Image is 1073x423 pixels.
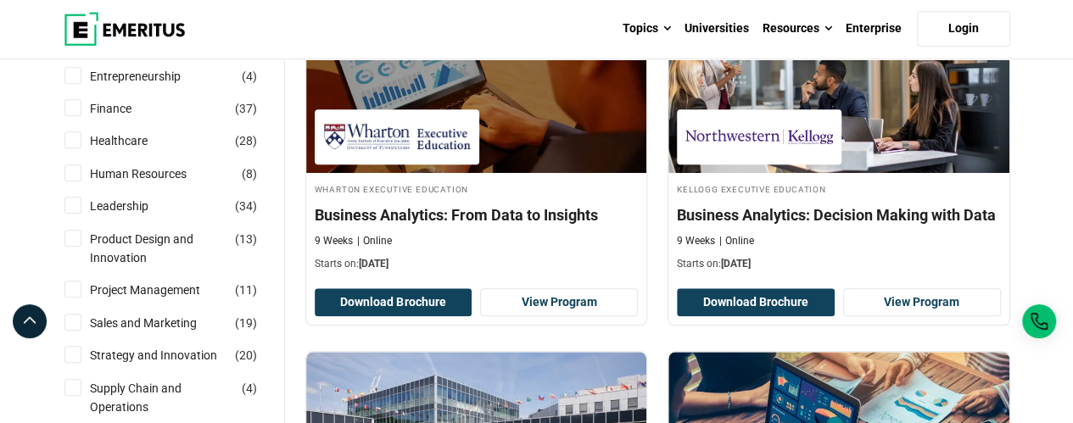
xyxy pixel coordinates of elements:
[90,346,251,365] a: Strategy and Innovation
[239,102,253,115] span: 37
[242,379,257,398] span: ( )
[242,164,257,183] span: ( )
[677,257,1001,271] p: Starts on:
[315,204,639,225] h4: Business Analytics: From Data to Insights
[235,314,257,332] span: ( )
[90,230,268,268] a: Product Design and Innovation
[685,118,833,156] img: Kellogg Executive Education
[235,230,257,248] span: ( )
[668,3,1009,173] img: Business Analytics: Decision Making with Data | Online Data Science and Analytics Course
[239,283,253,297] span: 11
[677,181,1001,196] h4: Kellogg Executive Education
[359,258,388,270] span: [DATE]
[246,167,253,181] span: 8
[843,288,1001,317] a: View Program
[323,118,471,156] img: Wharton Executive Education
[668,3,1009,280] a: Data Science and Analytics Course by Kellogg Executive Education - November 6, 2025 Kellogg Execu...
[677,234,715,248] p: 9 Weeks
[315,181,639,196] h4: Wharton Executive Education
[677,204,1001,225] h4: Business Analytics: Decision Making with Data
[90,314,231,332] a: Sales and Marketing
[719,234,754,248] p: Online
[90,164,221,183] a: Human Resources
[480,288,638,317] a: View Program
[235,99,257,118] span: ( )
[235,346,257,365] span: ( )
[90,67,215,86] a: Entrepreneurship
[239,316,253,330] span: 19
[235,131,257,150] span: ( )
[306,3,647,173] img: Business Analytics: From Data to Insights | Online Data Science and Analytics Course
[721,258,751,270] span: [DATE]
[239,134,253,147] span: 28
[242,67,257,86] span: ( )
[239,232,253,246] span: 13
[90,99,165,118] a: Finance
[357,234,392,248] p: Online
[90,379,268,417] a: Supply Chain and Operations
[90,281,234,299] a: Project Management
[235,281,257,299] span: ( )
[315,288,472,317] button: Download Brochure
[315,257,639,271] p: Starts on:
[235,197,257,215] span: ( )
[677,288,835,317] button: Download Brochure
[239,199,253,213] span: 34
[306,3,647,280] a: Data Science and Analytics Course by Wharton Executive Education - October 30, 2025 Wharton Execu...
[239,348,253,362] span: 20
[246,381,253,395] span: 4
[246,70,253,83] span: 4
[315,234,353,248] p: 9 Weeks
[917,11,1010,47] a: Login
[90,197,182,215] a: Leadership
[90,131,182,150] a: Healthcare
